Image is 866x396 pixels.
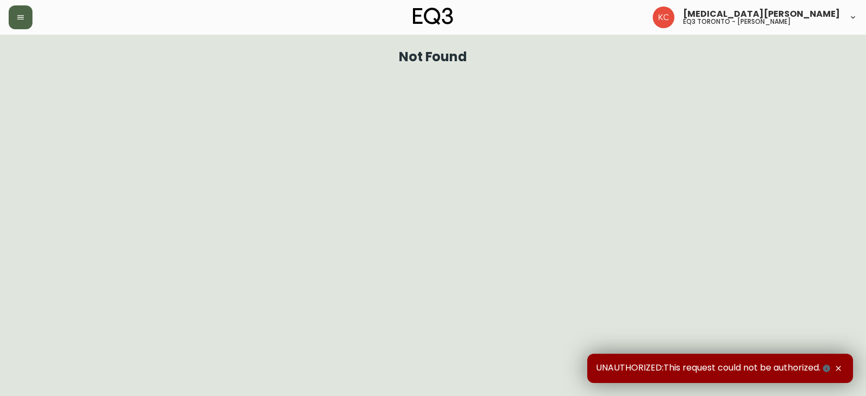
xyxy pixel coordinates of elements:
[683,18,791,25] h5: eq3 toronto - [PERSON_NAME]
[683,10,840,18] span: [MEDICAL_DATA][PERSON_NAME]
[596,362,832,374] span: UNAUTHORIZED:This request could not be authorized.
[653,7,674,28] img: 6487344ffbf0e7f3b216948508909409
[399,52,468,62] h1: Not Found
[413,8,453,25] img: logo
